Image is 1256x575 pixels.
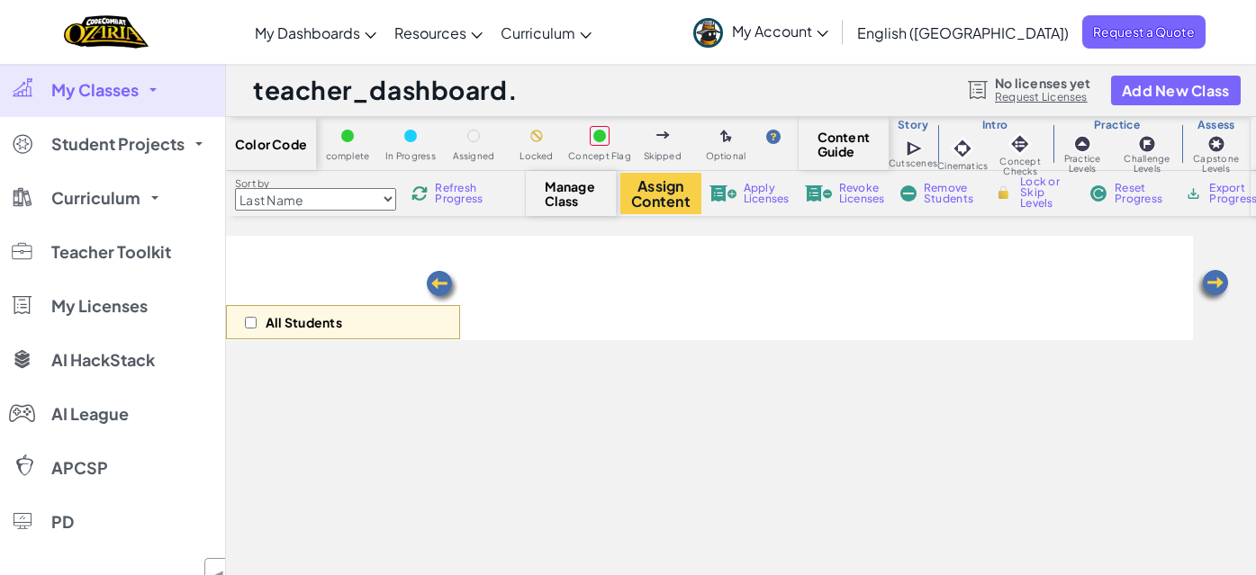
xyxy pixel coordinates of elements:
[706,151,746,161] span: Optional
[924,183,978,204] span: Remove Students
[266,315,342,329] p: All Students
[255,23,360,42] span: My Dashboards
[1053,154,1113,174] span: Practice Levels
[64,13,148,50] a: Ozaria by CodeCombat logo
[720,130,732,144] img: IconOptionalLevel.svg
[839,183,885,204] span: Revoke Licenses
[253,73,518,107] h1: teacher_dashboard.
[1207,135,1225,153] img: IconCapstoneLevel.svg
[1008,131,1033,157] img: IconInteractive.svg
[805,185,832,202] img: IconLicenseRevoke.svg
[453,151,495,161] span: Assigned
[889,158,937,168] span: Cutscenes
[1053,118,1182,132] h3: Practice
[51,406,129,422] span: AI League
[937,118,1053,132] h3: Intro
[857,23,1069,42] span: English ([GEOGRAPHIC_DATA])
[568,151,631,161] span: Concept Flag
[744,183,790,204] span: Apply Licenses
[1111,76,1241,105] button: Add New Class
[1195,268,1231,304] img: Arrow_Left.png
[385,151,436,161] span: In Progress
[656,131,670,139] img: IconSkippedLevel.svg
[1073,135,1091,153] img: IconPracticeLevel.svg
[644,151,682,161] span: Skipped
[693,18,723,48] img: avatar
[520,151,553,161] span: Locked
[51,82,139,98] span: My Classes
[64,13,148,50] img: Home
[848,8,1078,57] a: English ([GEOGRAPHIC_DATA])
[1138,135,1156,153] img: IconChallengeLevel.svg
[1181,154,1251,174] span: Capstone Levels
[326,151,370,161] span: complete
[995,76,1090,90] span: No licenses yet
[995,90,1090,104] a: Request Licenses
[818,130,871,158] span: Content Guide
[394,23,466,42] span: Resources
[385,8,492,57] a: Resources
[51,136,185,152] span: Student Projects
[620,173,701,214] button: Assign Content
[51,352,155,368] span: AI HackStack
[51,190,140,206] span: Curriculum
[51,298,148,314] span: My Licenses
[1185,185,1202,202] img: IconArchive.svg
[492,8,601,57] a: Curriculum
[906,139,925,158] img: IconCutscene.svg
[684,4,837,60] a: My Account
[1020,176,1073,209] span: Lock or Skip Levels
[501,23,575,42] span: Curriculum
[545,179,598,208] span: Manage Class
[424,269,460,305] img: Arrow_Left.png
[900,185,917,202] img: IconRemoveStudents.svg
[1082,15,1206,49] a: Request a Quote
[246,8,385,57] a: My Dashboards
[709,185,736,202] img: IconLicenseApply.svg
[994,184,1013,201] img: IconLock.svg
[235,137,307,151] span: Color Code
[889,118,937,132] h3: Story
[766,130,781,144] img: IconHint.svg
[435,183,491,204] span: Refresh Progress
[988,157,1052,176] span: Concept Checks
[1112,154,1181,174] span: Challenge Levels
[51,244,171,260] span: Teacher Toolkit
[1115,183,1169,204] span: Reset Progress
[1089,185,1107,202] img: IconReset.svg
[1181,118,1251,132] h3: Assess
[732,22,828,40] span: My Account
[411,185,428,202] img: IconReload.svg
[937,161,988,171] span: Cinematics
[235,176,396,191] label: Sort by
[950,136,975,161] img: IconCinematic.svg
